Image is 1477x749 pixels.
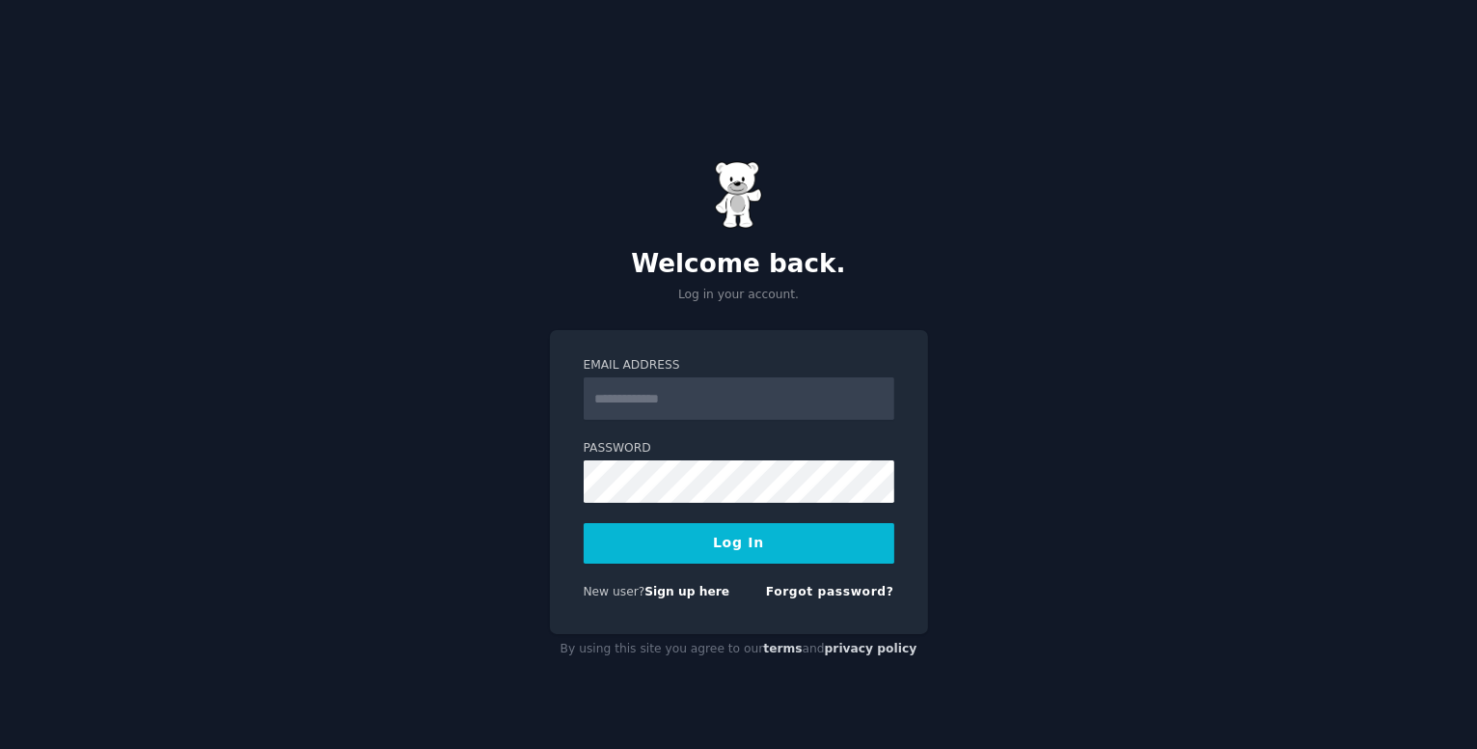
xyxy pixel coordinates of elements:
[584,523,894,564] button: Log In
[763,642,802,655] a: terms
[644,585,729,598] a: Sign up here
[715,161,763,229] img: Gummy Bear
[825,642,917,655] a: privacy policy
[584,357,894,374] label: Email Address
[550,249,928,280] h2: Welcome back.
[550,287,928,304] p: Log in your account.
[584,585,645,598] span: New user?
[550,634,928,665] div: By using this site you agree to our and
[584,440,894,458] label: Password
[766,585,894,598] a: Forgot password?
